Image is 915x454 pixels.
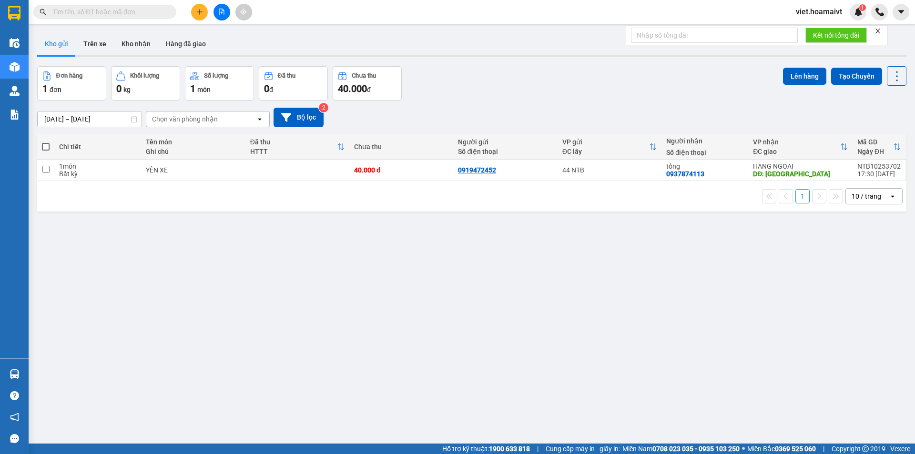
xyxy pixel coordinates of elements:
[783,68,826,85] button: Lên hàng
[111,66,180,101] button: Khối lượng0kg
[489,445,530,453] strong: 1900 633 818
[52,7,165,17] input: Tìm tên, số ĐT hoặc mã đơn
[338,83,367,94] span: 40.000
[652,445,740,453] strong: 0708 023 035 - 0935 103 250
[748,134,853,160] th: Toggle SortBy
[130,72,159,79] div: Khối lượng
[742,447,745,451] span: ⚪️
[857,162,901,170] div: NTB10253702
[274,108,324,127] button: Bộ lọc
[59,143,136,151] div: Chi tiết
[10,62,20,72] img: warehouse-icon
[666,170,704,178] div: 0937874113
[56,72,82,79] div: Đơn hàng
[152,114,218,124] div: Chọn văn phòng nhận
[857,148,893,155] div: Ngày ĐH
[857,170,901,178] div: 17:30 [DATE]
[59,170,136,178] div: Bất kỳ
[562,148,650,155] div: ĐC lấy
[38,111,142,127] input: Select a date range.
[897,8,905,16] span: caret-down
[146,138,240,146] div: Tên món
[245,134,349,160] th: Toggle SortBy
[37,66,106,101] button: Đơn hàng1đơn
[190,83,195,94] span: 1
[123,86,131,93] span: kg
[805,28,867,43] button: Kết nối tổng đài
[853,134,905,160] th: Toggle SortBy
[753,138,840,146] div: VP nhận
[666,137,743,145] div: Người nhận
[269,86,273,93] span: đ
[333,66,402,101] button: Chưa thu40.000đ
[442,444,530,454] span: Hỗ trợ kỹ thuật:
[114,32,158,55] button: Kho nhận
[40,9,46,15] span: search
[458,148,552,155] div: Số điện thoại
[158,32,213,55] button: Hàng đã giao
[852,192,881,201] div: 10 / trang
[235,4,252,20] button: aim
[196,9,203,15] span: plus
[264,83,269,94] span: 0
[823,444,824,454] span: |
[753,170,848,178] div: DĐ: PHÚ MỸ
[458,138,552,146] div: Người gửi
[10,110,20,120] img: solution-icon
[352,72,376,79] div: Chưa thu
[562,166,657,174] div: 44 NTB
[893,4,909,20] button: caret-down
[10,38,20,48] img: warehouse-icon
[666,149,743,156] div: Số điện thoại
[10,369,20,379] img: warehouse-icon
[788,6,850,18] span: viet.hoamaivt
[861,4,864,11] span: 1
[631,28,798,43] input: Nhập số tổng đài
[116,83,122,94] span: 0
[146,166,240,174] div: YÊN XE
[753,162,848,170] div: HANG NGOAI
[8,6,20,20] img: logo-vxr
[319,103,328,112] sup: 2
[10,391,19,400] span: question-circle
[240,9,247,15] span: aim
[775,445,816,453] strong: 0369 525 060
[813,30,859,40] span: Kết nối tổng đài
[256,115,264,123] svg: open
[857,138,893,146] div: Mã GD
[146,148,240,155] div: Ghi chú
[862,445,869,452] span: copyright
[250,138,337,146] div: Đã thu
[622,444,740,454] span: Miền Nam
[10,434,19,443] span: message
[50,86,61,93] span: đơn
[859,4,866,11] sup: 1
[278,72,295,79] div: Đã thu
[558,134,662,160] th: Toggle SortBy
[562,138,650,146] div: VP gửi
[37,32,76,55] button: Kho gửi
[218,9,225,15] span: file-add
[42,83,48,94] span: 1
[795,189,810,203] button: 1
[197,86,211,93] span: món
[874,28,881,34] span: close
[204,72,228,79] div: Số lượng
[10,86,20,96] img: warehouse-icon
[185,66,254,101] button: Số lượng1món
[854,8,863,16] img: icon-new-feature
[354,143,448,151] div: Chưa thu
[889,192,896,200] svg: open
[546,444,620,454] span: Cung cấp máy in - giấy in:
[367,86,371,93] span: đ
[747,444,816,454] span: Miền Bắc
[831,68,882,85] button: Tạo Chuyến
[354,166,448,174] div: 40.000 đ
[875,8,884,16] img: phone-icon
[458,166,496,174] div: 0919472452
[666,162,743,170] div: tống
[10,413,19,422] span: notification
[191,4,208,20] button: plus
[213,4,230,20] button: file-add
[753,148,840,155] div: ĐC giao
